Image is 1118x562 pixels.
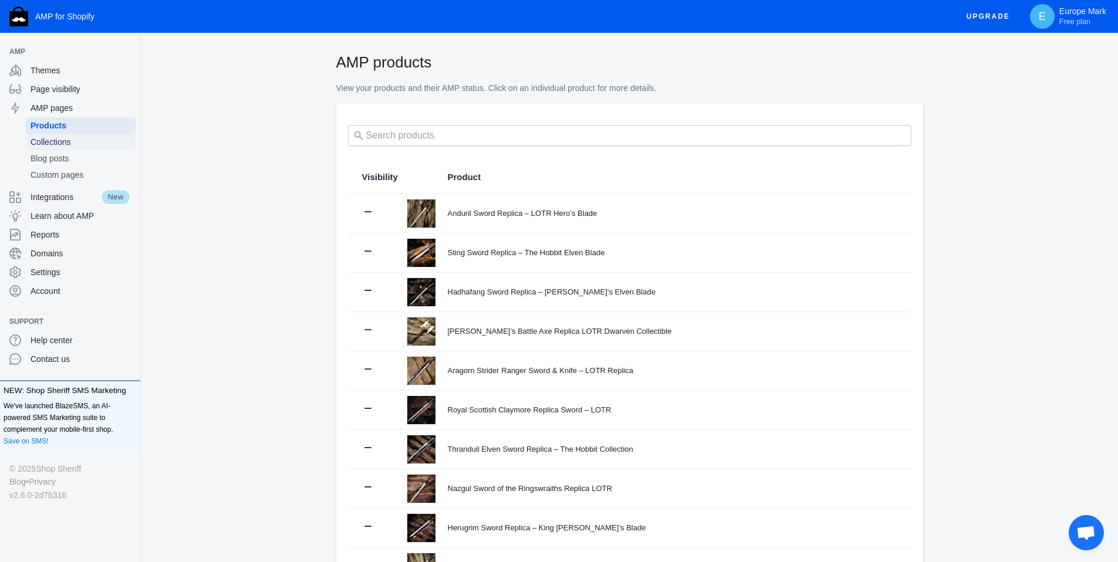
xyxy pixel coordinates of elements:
div: • [9,475,131,488]
img: scottish-claymore-sword_5.webp [407,396,435,424]
span: Help center [31,334,131,346]
img: nazgul-sword-the-weapon-of-the-dark-ringwraiths_2.webp [407,475,435,503]
img: arwen_s-hadhafang-sword-from-lotr_2.webp [407,278,435,306]
a: Contact us [5,350,136,368]
a: Blog posts [26,150,136,167]
span: Collections [31,136,131,148]
img: hobbit-bilbo-baggins-sting-sword_6.webp [407,239,435,267]
span: Settings [31,266,131,278]
a: Account [5,282,136,300]
span: AMP pages [31,102,131,114]
span: Upgrade [967,6,1010,27]
img: the-hobbit_s-thranduil-sword-elegance-in-elven-craftsmanship_3.webp [407,435,435,463]
h2: AMP products [336,52,923,73]
div: Nazgul Sword of the Ringswraiths Replica LOTR [448,483,897,495]
a: Learn about AMP [5,206,136,225]
button: Upgrade [957,6,1019,28]
img: aragorn-ranger-sword-dark-edition_4_3ba1bd6f-659f-49da-a608-533523a49d95.webp [407,357,435,385]
div: Thranduil Elven Sword Replica – The Hobbit Collection [448,443,897,455]
div: Sting Sword Replica – The Hobbit Elven Blade [448,247,897,259]
a: Privacy [29,475,56,488]
div: Herugrim Sword Replica – King [PERSON_NAME]’s Blade [448,522,897,534]
span: AMP for Shopify [35,12,94,21]
img: king-theoden_s-herugrim-sword-from-the-lord-of-the-rings_4.webp [407,514,435,542]
a: IntegrationsNew [5,188,136,206]
button: Add a sales channel [119,319,138,324]
img: gimli-golden-battle-axe-premium-collector-edition-limite-edition_6.webp [407,317,435,346]
span: Blog posts [31,153,131,164]
a: Page visibility [5,80,136,99]
div: [PERSON_NAME]’s Battle Axe Replica LOTR Dwarven Collectible [448,326,897,337]
span: Integrations [31,191,100,203]
span: Custom pages [31,169,131,181]
a: Reports [5,225,136,244]
a: Shop Sheriff [36,462,81,475]
span: Domains [31,248,131,259]
img: Shop Sheriff Logo [9,6,28,26]
a: Custom pages [26,167,136,183]
span: Learn about AMP [31,210,131,222]
a: Products [26,117,136,134]
a: AMP pages [5,99,136,117]
span: Visibility [362,171,398,183]
p: View your products and their AMP status. Click on an individual product for more details. [336,83,923,94]
div: Royal Scottish Claymore Replica Sword – LOTR [448,404,897,416]
span: Support [9,316,119,327]
a: Settings [5,263,136,282]
a: Domains [5,244,136,263]
input: Search products [348,125,911,146]
span: E [1036,11,1048,22]
span: New [100,189,131,205]
div: Open chat [1069,515,1104,550]
a: Blog [9,475,26,488]
span: Product [448,171,481,183]
span: Free plan [1059,17,1090,26]
img: narsil-swords.webp [407,199,435,228]
span: Page visibility [31,83,131,95]
a: Save on SMS! [4,435,49,447]
div: v2.6.0-2d7b316 [9,489,131,502]
span: AMP [9,46,119,57]
span: Reports [31,229,131,241]
button: Add a sales channel [119,49,138,54]
div: © 2025 [9,462,131,475]
span: Themes [31,65,131,76]
div: Anduril Sword Replica – LOTR Hero’s Blade [448,208,897,219]
p: Europe Mark [1059,6,1106,26]
span: Account [31,285,131,297]
span: Products [31,120,131,131]
a: Themes [5,61,136,80]
div: Aragorn Strider Ranger Sword & Knife – LOTR Replica [448,365,897,377]
span: Contact us [31,353,131,365]
a: Collections [26,134,136,150]
div: Hadhafang Sword Replica – [PERSON_NAME]'s Elven Blade [448,286,897,298]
